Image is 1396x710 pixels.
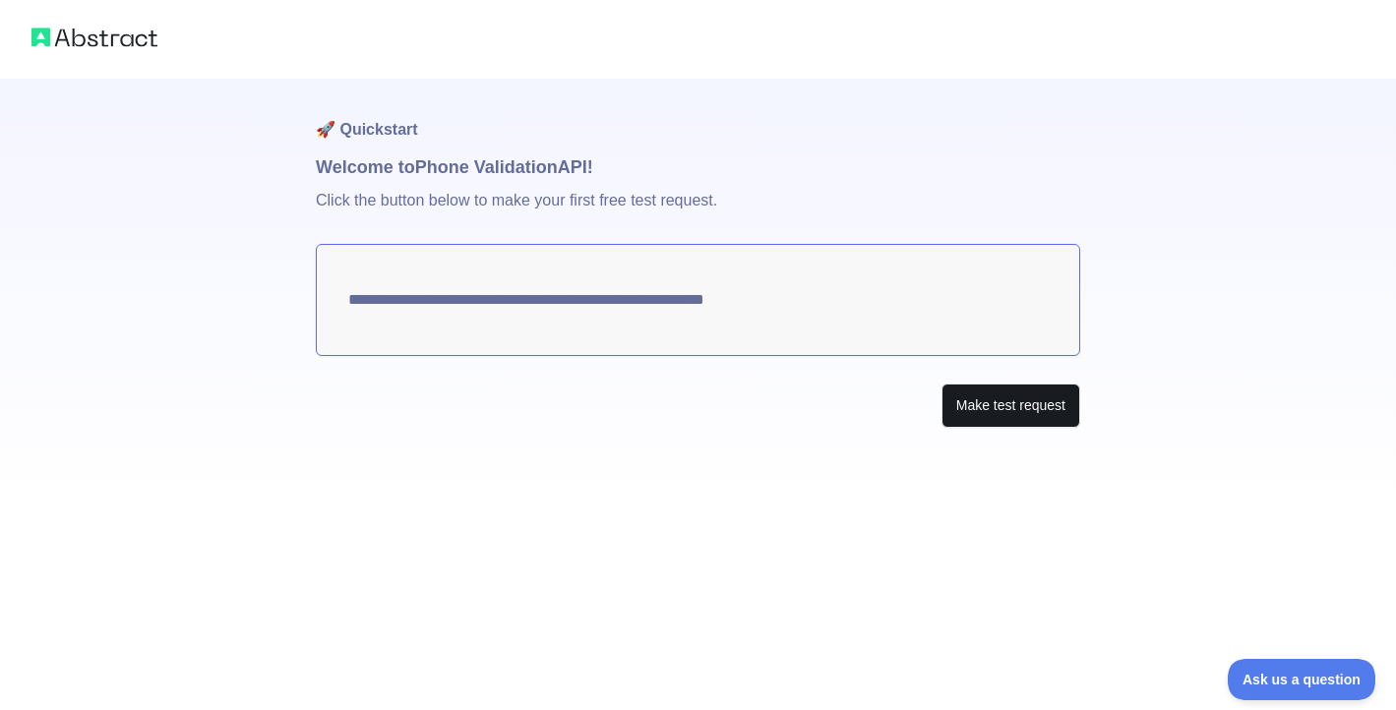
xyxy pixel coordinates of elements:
p: Click the button below to make your first free test request. [316,181,1080,244]
h1: 🚀 Quickstart [316,79,1080,153]
img: Abstract logo [31,24,157,51]
iframe: Toggle Customer Support [1228,659,1376,700]
h1: Welcome to Phone Validation API! [316,153,1080,181]
button: Make test request [941,384,1080,428]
